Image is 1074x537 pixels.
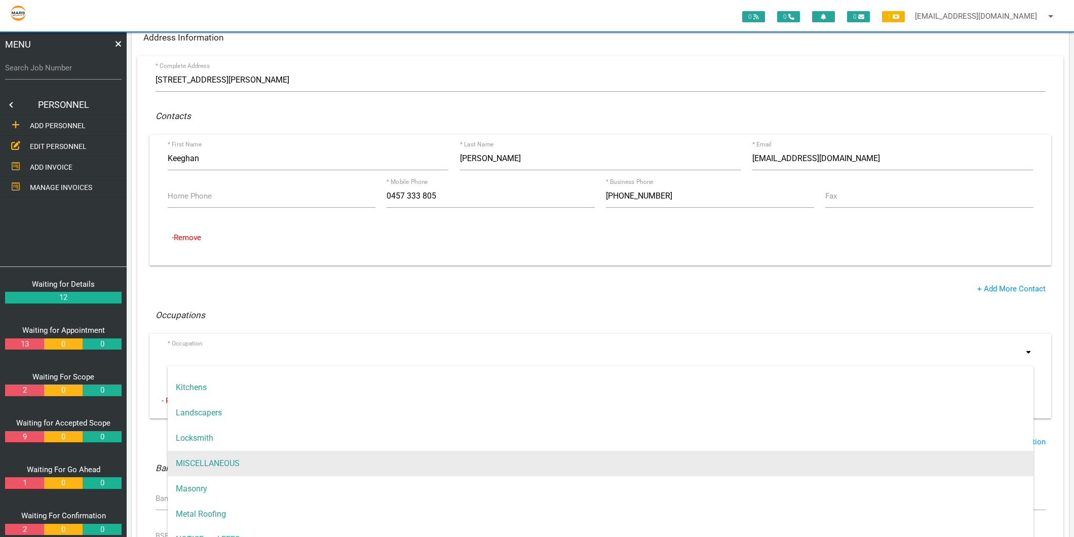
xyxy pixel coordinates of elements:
[606,177,654,186] label: * Business Phone
[387,184,594,208] input: XXXX XXX XXX
[44,524,83,535] a: 0
[20,95,106,115] a: PERSONNEL
[83,524,121,535] a: 0
[21,511,106,520] a: Waiting For Confirmation
[606,184,814,208] input: (XX) XXXX XXXX
[44,431,83,443] a: 0
[168,190,212,202] label: Home Phone
[5,524,44,535] a: 2
[742,11,765,22] span: 0
[168,400,1033,426] span: Landscapers
[30,122,86,130] span: ADD PERSONNEL
[162,396,193,405] a: - Remove
[882,11,905,22] span: 1
[156,463,481,473] i: Bank Information - if you have different bank accounts based on your office address
[16,418,110,428] a: Waiting for Accepted Scope
[825,190,837,202] label: Fax
[156,111,191,121] i: Contacts
[44,477,83,489] a: 0
[5,292,122,303] a: 12
[168,140,202,149] label: * First Name
[156,493,226,505] label: Bank Name (eg:CBA)
[5,338,44,350] a: 13
[168,375,1033,400] span: Kitchens
[168,476,1033,502] span: Masonry
[5,385,44,396] a: 2
[777,11,800,22] span: 0
[5,62,122,74] label: Search Job Number
[156,61,210,70] label: * Complete Address
[143,33,1058,43] h6: Address Information
[168,451,1033,476] span: MISCELLANEOUS
[44,338,83,350] a: 0
[27,465,100,474] a: Waiting For Go Ahead
[30,142,87,150] span: EDIT PERSONNEL
[460,140,493,149] label: * Last Name
[32,372,94,381] a: Waiting For Scope
[5,37,31,51] span: MENU
[83,431,121,443] a: 0
[22,326,105,335] a: Waiting for Appointment
[32,280,95,289] a: Waiting for Details
[168,502,1033,527] span: Metal Roofing
[168,339,203,348] label: * Occupation
[30,183,92,191] span: MANAGE INVOICES
[752,140,772,149] label: * Email
[172,233,201,242] a: -Remove
[156,310,205,320] i: Occupations
[847,11,870,22] span: 0
[44,385,83,396] a: 0
[5,477,44,489] a: 1
[10,5,26,21] img: s3file
[977,283,1046,295] a: + Add More Contact
[5,431,44,443] a: 9
[83,477,121,489] a: 0
[387,177,428,186] label: * Mobile Phone
[83,338,121,350] a: 0
[30,163,72,171] span: ADD INVOICE
[168,426,1033,451] span: Locksmith
[83,385,121,396] a: 0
